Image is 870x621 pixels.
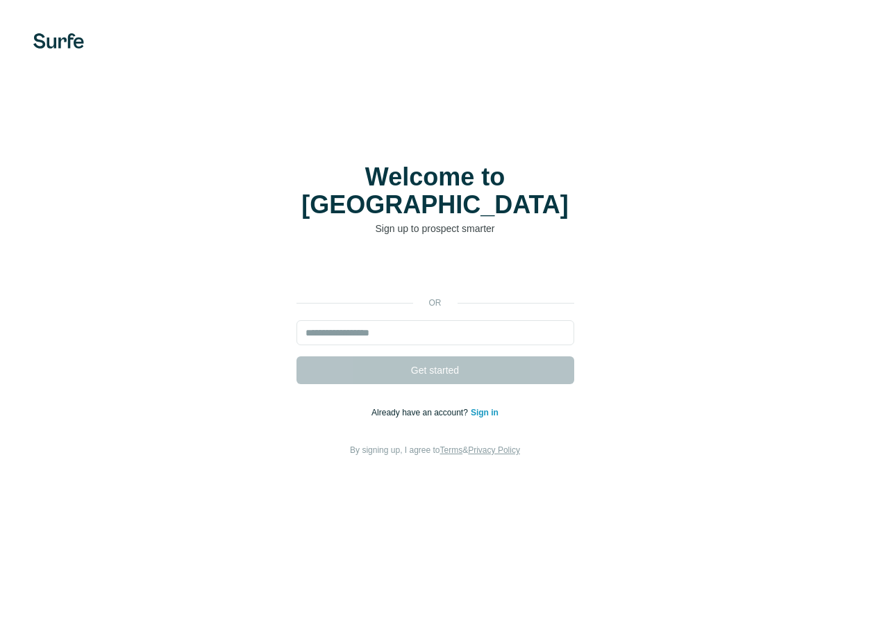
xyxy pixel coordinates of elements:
a: Sign in [471,408,499,417]
p: or [413,297,458,309]
p: Sign up to prospect smarter [296,222,574,235]
img: Surfe's logo [33,33,84,49]
span: Already have an account? [371,408,471,417]
h1: Welcome to [GEOGRAPHIC_DATA] [296,163,574,219]
span: By signing up, I agree to & [350,445,520,455]
a: Privacy Policy [468,445,520,455]
a: Terms [440,445,463,455]
iframe: Bouton "Se connecter avec Google" [290,256,581,287]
